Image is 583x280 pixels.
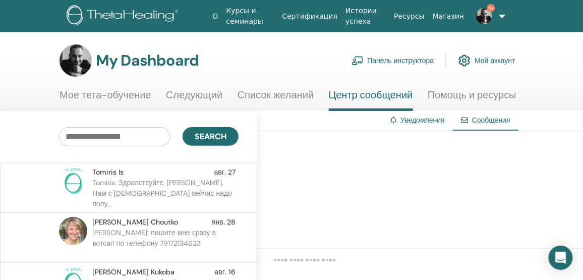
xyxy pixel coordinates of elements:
[329,89,413,111] a: Центр сообщений
[429,7,468,26] a: Магазин
[458,49,515,72] a: Мой аккаунт
[352,49,434,72] a: Панель инструктора
[59,167,87,195] img: no-photo.png
[166,89,222,108] a: Следующий
[458,52,471,69] img: cog.svg
[487,4,495,12] span: 9+
[428,89,516,108] a: Помощь и ресурсы
[214,167,236,178] span: авг. 27
[208,7,222,26] a: О
[212,217,236,228] span: янв. 28
[92,217,178,228] span: [PERSON_NAME] Choutko
[222,2,278,31] a: Курсы и семинары
[60,89,151,108] a: Мое тета-обучение
[238,89,314,108] a: Список желаний
[183,127,239,146] button: Search
[92,167,124,178] span: Tomiris Is
[92,267,174,277] span: [PERSON_NAME] Kukoba
[195,131,226,142] span: Search
[400,116,445,125] a: Уведомления
[278,7,342,26] a: Сертификация
[59,217,87,245] img: default.jpg
[472,116,510,125] span: Сообщения
[352,56,364,65] img: chalkboard-teacher.svg
[92,178,239,208] p: Tomiris: Здравствуйте, [PERSON_NAME]. Нам с [DEMOGRAPHIC_DATA] сейчас надо полу...
[92,228,239,258] p: [PERSON_NAME]: пишите мне сразу в вотсап по телефону 79172134623
[67,5,182,28] img: logo.png
[549,246,573,270] div: Open Intercom Messenger
[476,8,492,24] img: default.jpg
[390,7,429,26] a: Ресурсы
[60,44,92,77] img: default.jpg
[341,2,390,31] a: Истории успеха
[96,51,199,70] h3: My Dashboard
[215,267,236,277] span: авг. 16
